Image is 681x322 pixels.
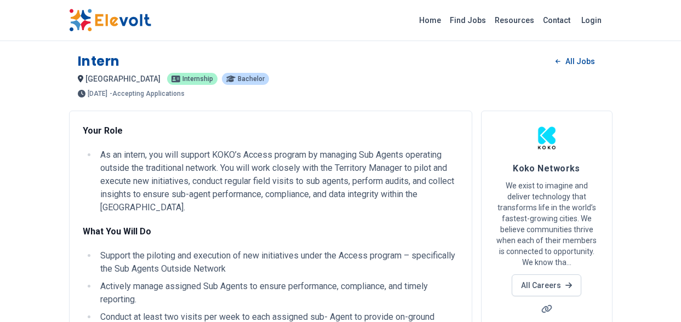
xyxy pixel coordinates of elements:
li: As an intern, you will support KOKO’s Access program by managing Sub Agents operating outside the... [97,148,459,214]
p: We exist to imagine and deliver technology that transforms life in the world’s fastest-growing ci... [495,180,599,268]
a: Login [575,9,608,31]
a: Contact [539,12,575,29]
img: Elevolt [69,9,151,32]
a: Find Jobs [445,12,490,29]
p: - Accepting Applications [110,90,185,97]
a: All Careers [512,274,581,296]
strong: What You Will Do [83,226,151,237]
li: Actively manage assigned Sub Agents to ensure performance, compliance, and timely reporting. [97,280,459,306]
span: Koko Networks [513,163,580,174]
span: [DATE] [88,90,107,97]
a: All Jobs [547,53,603,70]
span: [GEOGRAPHIC_DATA] [85,74,161,83]
li: Support the piloting and execution of new initiatives under the Access program – specifically the... [97,249,459,275]
img: Koko Networks [533,124,560,152]
a: Resources [490,12,539,29]
span: internship [182,76,213,82]
a: Home [415,12,445,29]
span: Bachelor [238,76,265,82]
strong: Your Role [83,125,123,136]
h1: Intern [78,53,121,70]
